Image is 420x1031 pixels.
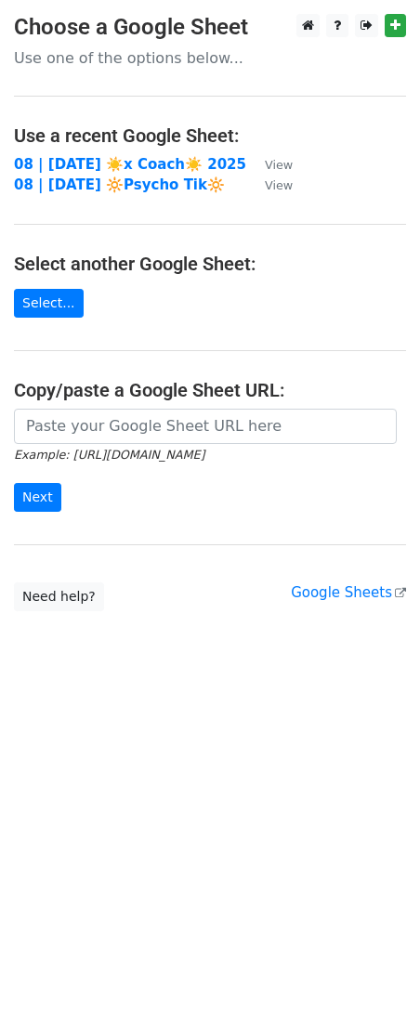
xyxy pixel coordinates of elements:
a: View [246,176,293,193]
a: 08 | [DATE] ☀️x Coach☀️ 2025 [14,156,246,173]
small: View [265,178,293,192]
h4: Select another Google Sheet: [14,253,406,275]
h3: Choose a Google Sheet [14,14,406,41]
a: View [246,156,293,173]
small: View [265,158,293,172]
input: Next [14,483,61,512]
a: Google Sheets [291,584,406,601]
h4: Use a recent Google Sheet: [14,124,406,147]
a: Select... [14,289,84,318]
h4: Copy/paste a Google Sheet URL: [14,379,406,401]
a: Need help? [14,582,104,611]
p: Use one of the options below... [14,48,406,68]
input: Paste your Google Sheet URL here [14,409,397,444]
small: Example: [URL][DOMAIN_NAME] [14,448,204,462]
a: 08 | [DATE] 🔆Psycho Tik🔆 [14,176,225,193]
